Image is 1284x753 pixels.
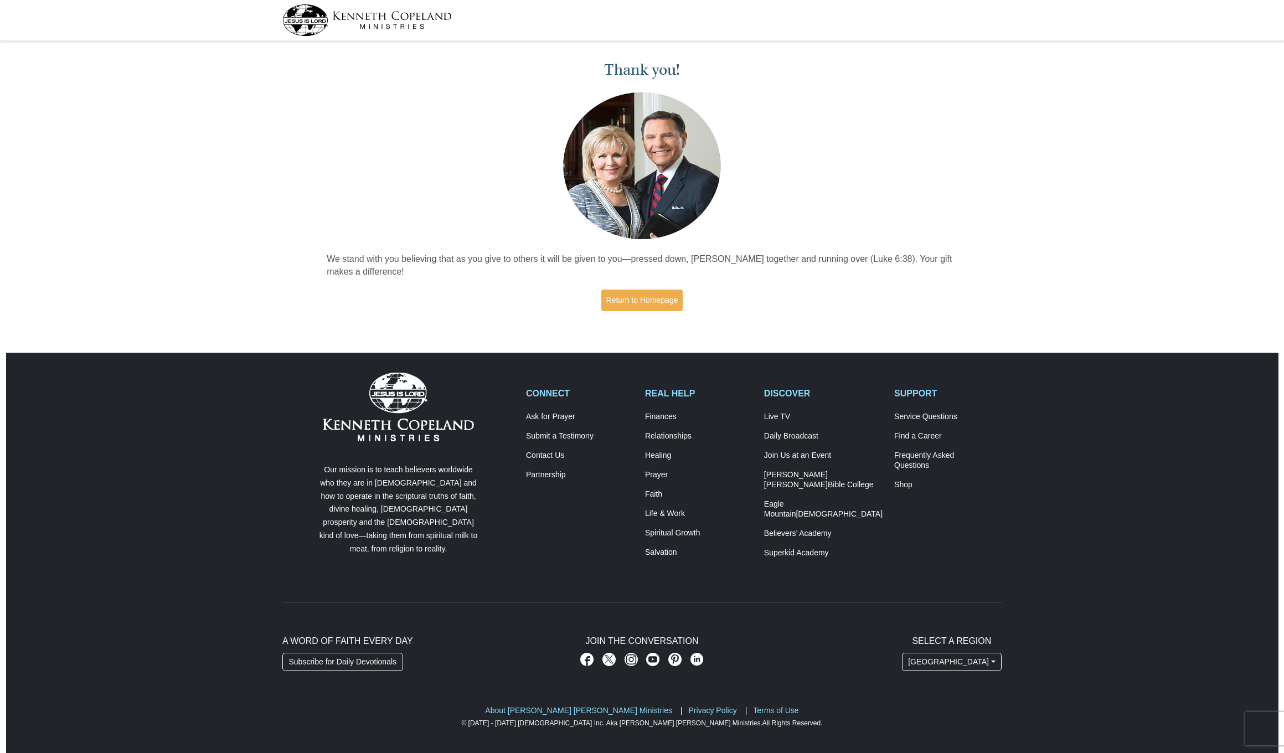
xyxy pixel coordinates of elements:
[894,480,1002,490] a: Shop
[764,412,883,422] a: Live TV
[282,718,1002,729] p: All Rights Reserved.
[764,529,883,539] a: Believers’ Academy
[753,706,798,715] a: Terms of Use
[461,719,515,727] a: © [DATE] - [DATE]
[894,431,1002,441] a: Find a Career
[323,373,474,441] img: Kenneth Copeland Ministries
[764,548,883,558] a: Superkid Academy
[645,528,752,538] a: Spiritual Growth
[526,388,633,399] h2: CONNECT
[796,509,883,518] span: [DEMOGRAPHIC_DATA]
[764,388,883,399] h2: DISCOVER
[902,653,1002,672] button: [GEOGRAPHIC_DATA]
[902,636,1002,646] h2: Select A Region
[645,451,752,461] a: Healing
[526,431,633,441] a: Submit a Testimony
[764,451,883,461] a: Join Us at an Event
[317,463,480,556] p: Our mission is to teach believers worldwide who they are in [DEMOGRAPHIC_DATA] and how to operate...
[764,499,883,519] a: Eagle Mountain[DEMOGRAPHIC_DATA]
[689,706,737,715] a: Privacy Policy
[645,388,752,399] h2: REAL HELP
[526,451,633,461] a: Contact Us
[485,706,672,715] a: About [PERSON_NAME] [PERSON_NAME] Ministries
[764,470,883,490] a: [PERSON_NAME] [PERSON_NAME]Bible College
[526,636,758,646] h2: Join The Conversation
[601,290,683,311] a: Return to Homepage
[645,470,752,480] a: Prayer
[828,480,874,489] span: Bible College
[526,470,633,480] a: Partnership
[560,90,724,242] img: Kenneth and Gloria
[645,509,752,519] a: Life & Work
[894,451,1002,471] a: Frequently AskedQuestions
[282,4,452,36] img: kcm-header-logo.svg
[327,253,957,278] p: We stand with you believing that as you give to others it will be given to you—pressed down, [PER...
[327,61,957,79] h1: Thank you!
[282,653,403,672] a: Subscribe for Daily Devotionals
[764,431,883,441] a: Daily Broadcast
[518,719,605,727] a: [DEMOGRAPHIC_DATA] Inc.
[645,412,752,422] a: Finances
[606,719,762,727] a: Aka [PERSON_NAME] [PERSON_NAME] Ministries.
[645,489,752,499] a: Faith
[645,548,752,558] a: Salvation
[894,412,1002,422] a: Service Questions
[645,431,752,441] a: Relationships
[894,388,1002,399] h2: SUPPORT
[282,636,413,646] span: A Word of Faith Every Day
[526,412,633,422] a: Ask for Prayer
